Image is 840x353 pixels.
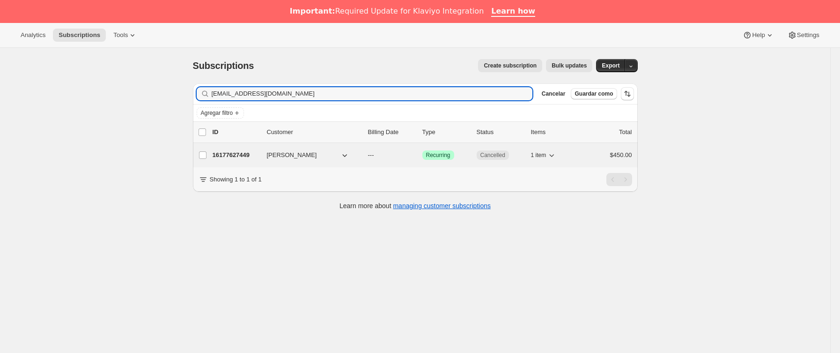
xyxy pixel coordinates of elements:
[531,149,557,162] button: 1 item
[21,31,45,39] span: Analytics
[480,151,505,159] span: Cancelled
[619,128,632,137] p: Total
[797,31,819,39] span: Settings
[212,87,532,100] input: Filter subscribers
[596,59,625,72] button: Export
[210,175,262,184] p: Showing 1 to 1 of 1
[53,29,106,42] button: Subscriptions
[339,201,491,210] p: Learn more about
[290,7,335,15] b: Important:
[213,149,632,162] div: 16177627449[PERSON_NAME]---LogradoRecurringCancelled1 item$450.00
[213,128,632,137] div: IDCustomerBilling DateTypeStatusItemsTotal
[201,109,233,117] span: Agregar filtro
[59,31,100,39] span: Subscriptions
[538,88,569,99] button: Cancelar
[393,202,491,210] a: managing customer subscriptions
[602,62,619,69] span: Export
[213,150,259,160] p: 16177627449
[108,29,143,42] button: Tools
[267,150,317,160] span: [PERSON_NAME]
[478,59,542,72] button: Create subscription
[752,31,765,39] span: Help
[571,88,617,99] button: Guardar como
[546,59,592,72] button: Bulk updates
[610,151,632,158] span: $450.00
[621,87,634,100] button: Ordenar los resultados
[261,148,355,163] button: [PERSON_NAME]
[606,173,632,186] nav: Paginación
[15,29,51,42] button: Analytics
[422,128,469,137] div: Type
[491,7,535,17] a: Learn how
[213,128,259,137] p: ID
[368,128,415,137] p: Billing Date
[193,60,254,71] span: Subscriptions
[290,7,484,16] div: Required Update for Klaviyo Integration
[531,151,546,159] span: 1 item
[782,29,825,42] button: Settings
[542,90,566,98] span: Cancelar
[575,90,613,98] span: Guardar como
[531,128,578,137] div: Items
[113,31,128,39] span: Tools
[368,151,374,158] span: ---
[426,151,450,159] span: Recurring
[737,29,780,42] button: Help
[484,62,537,69] span: Create subscription
[477,128,523,137] p: Status
[197,107,244,119] button: Agregar filtro
[552,62,587,69] span: Bulk updates
[267,128,361,137] p: Customer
